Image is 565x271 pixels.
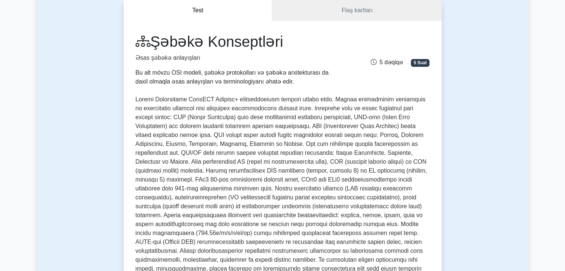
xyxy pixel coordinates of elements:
[413,60,426,65] font: 5 Sual
[150,33,283,50] font: Şəbəkə Konseptləri
[379,59,403,65] font: 5 dəqiqə
[342,7,373,13] font: Flaş kartları
[136,69,329,85] font: Bu alt mövzu OSI modeli, şəbəkə protokolları və şəbəkə arxitekturası da daxil olmaqla əsas anlayı...
[136,55,201,61] font: Əsas şəbəkə anlayışları
[192,7,203,13] font: Test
